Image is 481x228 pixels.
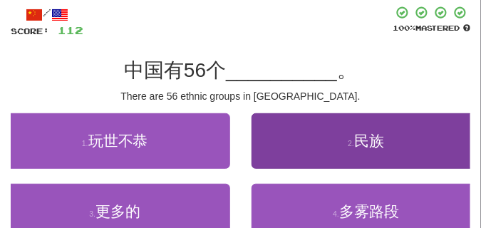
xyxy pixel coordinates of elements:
span: 民族 [354,133,384,149]
small: 1 . [82,139,88,147]
span: 玩世不恭 [88,133,148,149]
div: There are 56 ethnic groups in [GEOGRAPHIC_DATA]. [11,89,470,103]
span: 多雾路段 [339,203,399,219]
div: Mastered [393,23,470,33]
span: 112 [58,24,83,36]
small: 3 . [89,209,95,218]
div: / [11,6,83,24]
span: 100 % [393,24,415,32]
span: 中国有56个 [124,59,226,81]
span: Score: [11,26,49,36]
span: 更多的 [95,203,140,219]
span: 。 [337,59,357,81]
small: 4 . [333,209,339,218]
small: 2 . [348,139,354,147]
span: __________ [226,59,337,81]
